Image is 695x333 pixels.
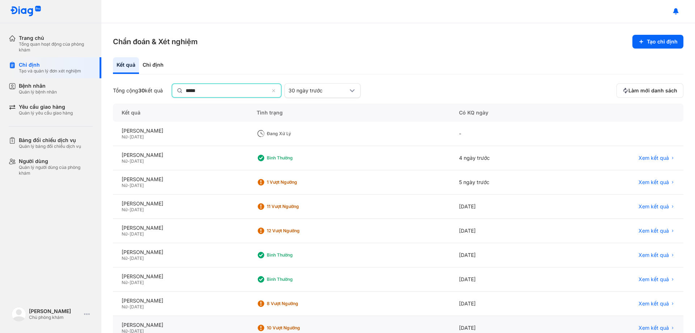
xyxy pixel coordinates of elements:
[639,300,669,307] span: Xem kết quả
[248,104,450,122] div: Tình trạng
[122,200,239,207] div: [PERSON_NAME]
[639,155,669,161] span: Xem kết quả
[122,297,239,304] div: [PERSON_NAME]
[267,131,325,137] div: Đang xử lý
[122,273,239,280] div: [PERSON_NAME]
[127,280,130,285] span: -
[122,158,127,164] span: Nữ
[130,280,144,285] span: [DATE]
[113,37,198,47] h3: Chẩn đoán & Xét nghiệm
[267,276,325,282] div: Bình thường
[130,255,144,261] span: [DATE]
[19,165,93,176] div: Quản lý người dùng của phòng khám
[450,122,561,146] div: -
[267,155,325,161] div: Bình thường
[616,83,683,98] button: Làm mới danh sách
[130,207,144,212] span: [DATE]
[639,276,669,283] span: Xem kết quả
[122,280,127,285] span: Nữ
[19,104,73,110] div: Yêu cầu giao hàng
[267,325,325,331] div: 10 Vượt ngưỡng
[127,207,130,212] span: -
[450,292,561,316] div: [DATE]
[139,57,167,74] div: Chỉ định
[19,35,93,41] div: Trang chủ
[639,179,669,186] span: Xem kết quả
[19,143,81,149] div: Quản lý bảng đối chiếu dịch vụ
[19,41,93,53] div: Tổng quan hoạt động của phòng khám
[122,207,127,212] span: Nữ
[29,308,81,315] div: [PERSON_NAME]
[138,87,145,93] span: 30
[288,87,348,94] div: 30 ngày trước
[267,179,325,185] div: 1 Vượt ngưỡng
[122,249,239,255] div: [PERSON_NAME]
[267,252,325,258] div: Bình thường
[19,110,73,116] div: Quản lý yêu cầu giao hàng
[130,231,144,237] span: [DATE]
[19,83,57,89] div: Bệnh nhân
[122,128,239,134] div: [PERSON_NAME]
[450,195,561,219] div: [DATE]
[19,137,81,143] div: Bảng đối chiếu dịch vụ
[639,325,669,331] span: Xem kết quả
[122,322,239,328] div: [PERSON_NAME]
[29,315,81,320] div: Chủ phòng khám
[19,62,81,68] div: Chỉ định
[127,134,130,140] span: -
[122,304,127,309] span: Nữ
[10,6,41,17] img: logo
[450,219,561,243] div: [DATE]
[113,87,163,94] div: Tổng cộng kết quả
[127,255,130,261] span: -
[632,35,683,49] button: Tạo chỉ định
[12,307,26,321] img: logo
[130,183,144,188] span: [DATE]
[122,183,127,188] span: Nữ
[450,267,561,292] div: [DATE]
[122,231,127,237] span: Nữ
[639,203,669,210] span: Xem kết quả
[122,225,239,231] div: [PERSON_NAME]
[267,228,325,234] div: 12 Vượt ngưỡng
[450,104,561,122] div: Có KQ ngày
[127,183,130,188] span: -
[122,134,127,140] span: Nữ
[628,87,677,94] span: Làm mới danh sách
[130,158,144,164] span: [DATE]
[450,146,561,170] div: 4 ngày trước
[267,204,325,209] div: 11 Vượt ngưỡng
[113,57,139,74] div: Kết quả
[639,252,669,258] span: Xem kết quả
[113,104,248,122] div: Kết quả
[122,176,239,183] div: [PERSON_NAME]
[19,89,57,95] div: Quản lý bệnh nhân
[122,255,127,261] span: Nữ
[127,158,130,164] span: -
[122,152,239,158] div: [PERSON_NAME]
[127,231,130,237] span: -
[127,304,130,309] span: -
[130,304,144,309] span: [DATE]
[19,68,81,74] div: Tạo và quản lý đơn xét nghiệm
[267,301,325,307] div: 8 Vượt ngưỡng
[130,134,144,140] span: [DATE]
[450,243,561,267] div: [DATE]
[19,158,93,165] div: Người dùng
[450,170,561,195] div: 5 ngày trước
[639,228,669,234] span: Xem kết quả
